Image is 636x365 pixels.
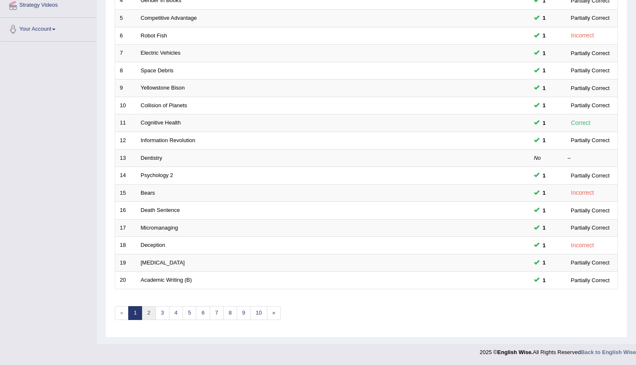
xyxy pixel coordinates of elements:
[115,45,136,62] td: 7
[182,306,196,320] a: 5
[539,101,549,110] span: You can still take this question
[539,13,549,22] span: You can still take this question
[539,171,549,180] span: You can still take this question
[567,206,613,215] div: Partially Correct
[567,154,613,162] div: –
[567,66,613,75] div: Partially Correct
[141,102,187,108] a: Collision of Planets
[115,97,136,114] td: 10
[567,258,613,267] div: Partially Correct
[141,119,181,126] a: Cognitive Health
[115,184,136,202] td: 15
[115,27,136,45] td: 6
[141,190,155,196] a: Bears
[567,188,597,198] div: Incorrect
[115,62,136,79] td: 8
[267,306,281,320] a: »
[141,242,166,248] a: Deception
[497,349,533,355] strong: English Wise.
[115,306,129,320] span: «
[534,155,541,161] em: No
[115,132,136,149] td: 12
[115,254,136,272] td: 19
[141,259,185,266] a: [MEDICAL_DATA]
[115,79,136,97] td: 9
[0,18,96,39] a: Your Account
[156,306,169,320] a: 3
[480,344,636,356] div: 2025 © All Rights Reserved
[141,32,167,39] a: Robot Fish
[539,206,549,215] span: You can still take this question
[539,31,549,40] span: You can still take this question
[169,306,183,320] a: 4
[567,171,613,180] div: Partially Correct
[567,49,613,58] div: Partially Correct
[141,172,173,178] a: Psychology 2
[567,31,597,40] div: Incorrect
[141,277,192,283] a: Academic Writing (B)
[115,202,136,220] td: 16
[567,84,613,93] div: Partially Correct
[210,306,224,320] a: 7
[141,15,197,21] a: Competitive Advantage
[539,66,549,75] span: You can still take this question
[539,223,549,232] span: You can still take this question
[567,241,597,250] div: Incorrect
[115,10,136,27] td: 5
[539,84,549,93] span: You can still take this question
[115,272,136,289] td: 20
[539,258,549,267] span: You can still take this question
[539,119,549,127] span: You can still take this question
[128,306,142,320] a: 1
[223,306,237,320] a: 8
[196,306,210,320] a: 6
[567,223,613,232] div: Partially Correct
[567,276,613,285] div: Partially Correct
[567,13,613,22] div: Partially Correct
[539,188,549,197] span: You can still take this question
[141,225,178,231] a: Micromanaging
[581,349,636,355] a: Back to English Wise
[141,155,162,161] a: Dentistry
[115,237,136,254] td: 18
[250,306,267,320] a: 10
[142,306,156,320] a: 2
[115,167,136,185] td: 14
[141,137,195,143] a: Information Revolution
[141,67,174,74] a: Space Debris
[539,241,549,250] span: You can still take this question
[115,149,136,167] td: 13
[567,101,613,110] div: Partially Correct
[141,85,185,91] a: Yellowstone Bison
[141,50,181,56] a: Electric Vehicles
[237,306,251,320] a: 9
[567,118,594,128] div: Correct
[539,49,549,58] span: You can still take this question
[141,207,180,213] a: Death Sentence
[115,219,136,237] td: 17
[539,276,549,285] span: You can still take this question
[539,136,549,145] span: You can still take this question
[115,114,136,132] td: 11
[567,136,613,145] div: Partially Correct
